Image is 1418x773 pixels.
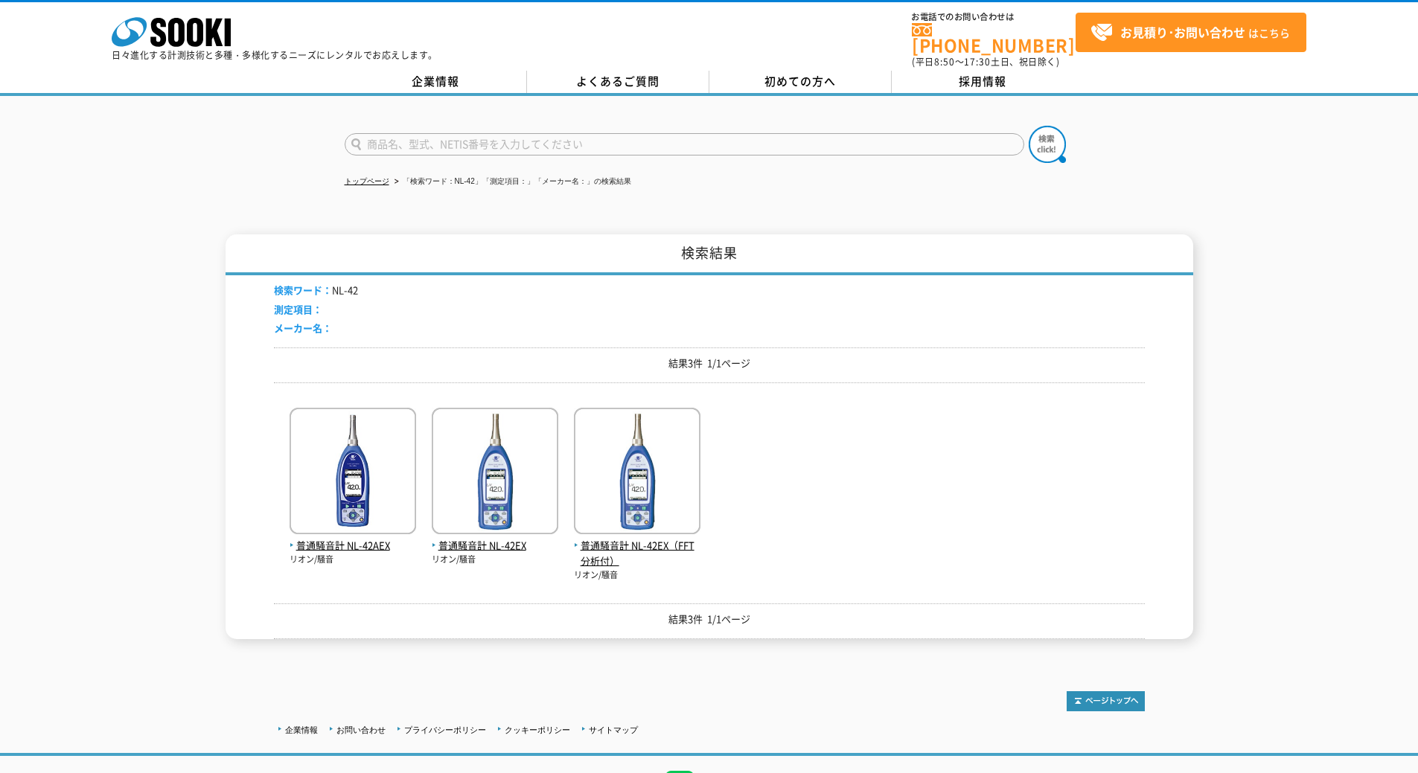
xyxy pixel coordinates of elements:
a: 採用情報 [892,71,1074,93]
a: 普通騒音計 NL-42EX [432,522,558,554]
p: 日々進化する計測技術と多種・多様化するニーズにレンタルでお応えします。 [112,51,438,60]
img: NL-42EX（FFT分析付） [574,408,700,538]
span: 検索ワード： [274,283,332,297]
span: 17:30 [964,55,991,68]
a: よくあるご質問 [527,71,709,93]
p: リオン/騒音 [432,554,558,566]
a: 企業情報 [345,71,527,93]
img: NL-42EX [432,408,558,538]
a: クッキーポリシー [505,725,570,734]
img: NL-42AEX [290,408,416,538]
input: 商品名、型式、NETIS番号を入力してください [345,133,1024,155]
span: 普通騒音計 NL-42EX（FFT分析付） [574,538,700,569]
span: はこちら [1090,22,1290,44]
a: お問い合わせ [336,725,386,734]
span: 普通騒音計 NL-42AEX [290,538,416,554]
h1: 検索結果 [226,234,1193,275]
li: 「検索ワード：NL-42」「測定項目：」「メーカー名：」の検索結果 [392,174,631,190]
p: 結果3件 1/1ページ [274,356,1145,371]
span: 8:50 [934,55,955,68]
a: プライバシーポリシー [404,725,486,734]
a: 普通騒音計 NL-42AEX [290,522,416,554]
span: (平日 ～ 土日、祝日除く) [912,55,1059,68]
img: btn_search.png [1029,126,1066,163]
a: お見積り･お問い合わせはこちら [1076,13,1306,52]
strong: お見積り･お問い合わせ [1120,23,1245,41]
span: 普通騒音計 NL-42EX [432,538,558,554]
span: メーカー名： [274,321,332,335]
p: リオン/騒音 [290,554,416,566]
span: 測定項目： [274,302,322,316]
img: トップページへ [1067,691,1145,711]
a: [PHONE_NUMBER] [912,23,1076,54]
a: トップページ [345,177,389,185]
span: 初めての方へ [764,73,836,89]
a: 初めての方へ [709,71,892,93]
a: 普通騒音計 NL-42EX（FFT分析付） [574,522,700,568]
p: リオン/騒音 [574,569,700,582]
a: サイトマップ [589,725,638,734]
a: 企業情報 [285,725,318,734]
p: 結果3件 1/1ページ [274,612,1145,627]
li: NL-42 [274,283,358,298]
span: お電話でのお問い合わせは [912,13,1076,22]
